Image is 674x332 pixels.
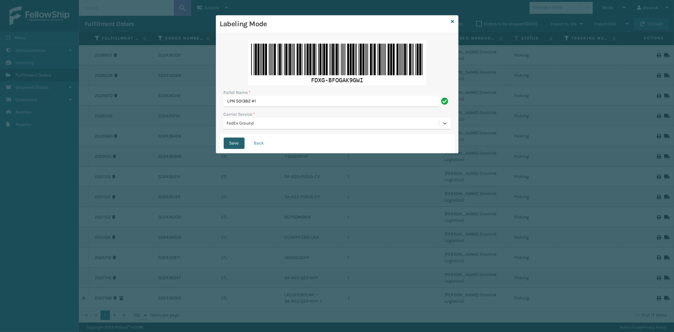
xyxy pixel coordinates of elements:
[224,111,255,118] label: Carrier Service
[248,138,270,149] button: Back
[248,40,426,85] img: h2GLXAAAAAZJREFUAwCMliVqref+DgAAAABJRU5ErkJggg==
[224,138,245,149] button: Save
[227,120,440,127] div: FedEx Ground
[224,89,251,96] label: Pallet Name
[220,19,449,29] h3: Labeling Mode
